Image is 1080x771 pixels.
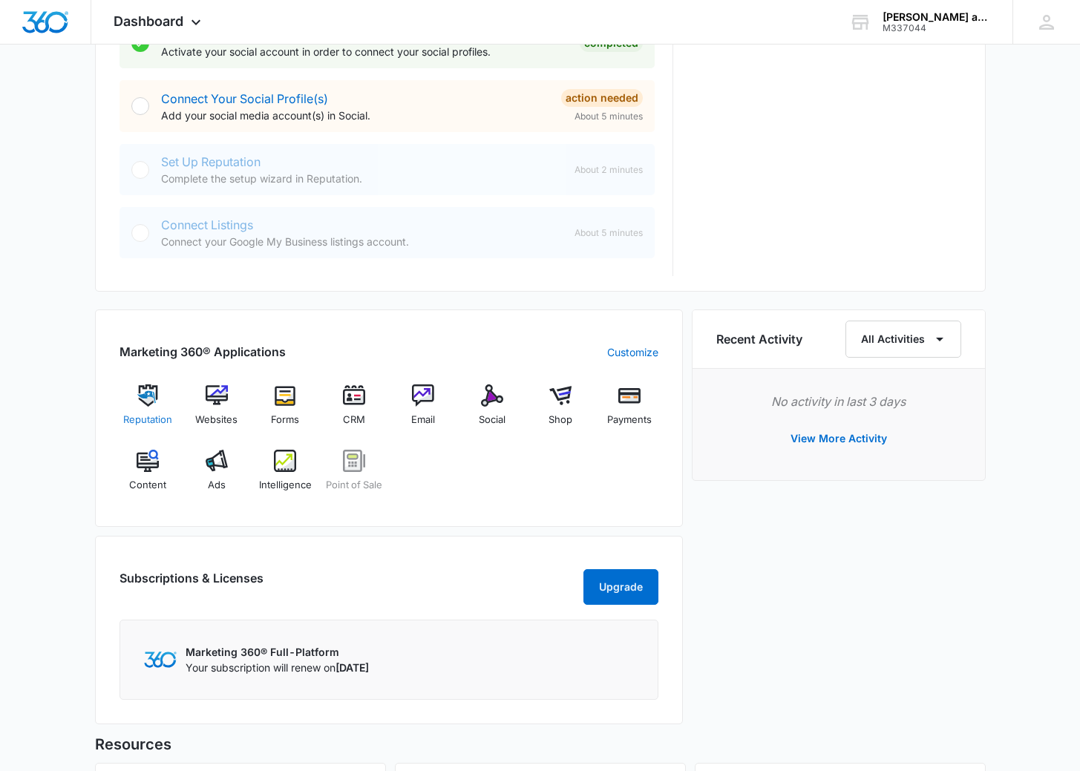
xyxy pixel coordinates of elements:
[161,234,563,249] p: Connect your Google My Business listings account.
[188,384,245,438] a: Websites
[479,413,505,427] span: Social
[607,344,658,360] a: Customize
[161,171,563,186] p: Complete the setup wizard in Reputation.
[561,89,643,107] div: Action Needed
[575,163,643,177] span: About 2 minutes
[95,733,986,755] h5: Resources
[883,23,991,33] div: account id
[463,384,520,438] a: Social
[120,384,177,438] a: Reputation
[532,384,589,438] a: Shop
[601,384,658,438] a: Payments
[395,384,452,438] a: Email
[607,413,652,427] span: Payments
[776,421,902,456] button: View More Activity
[271,413,299,427] span: Forms
[188,450,245,503] a: Ads
[161,108,549,123] p: Add your social media account(s) in Social.
[549,413,572,427] span: Shop
[208,478,226,493] span: Ads
[583,569,658,605] button: Upgrade
[845,321,961,358] button: All Activities
[186,644,369,660] p: Marketing 360® Full-Platform
[144,652,177,667] img: Marketing 360 Logo
[129,478,166,493] span: Content
[186,660,369,675] p: Your subscription will renew on
[326,384,383,438] a: CRM
[326,450,383,503] a: Point of Sale
[257,450,314,503] a: Intelligence
[575,226,643,240] span: About 5 minutes
[120,450,177,503] a: Content
[195,413,238,427] span: Websites
[575,110,643,123] span: About 5 minutes
[716,330,802,348] h6: Recent Activity
[120,569,264,599] h2: Subscriptions & Licenses
[123,413,172,427] span: Reputation
[114,13,183,29] span: Dashboard
[716,393,961,410] p: No activity in last 3 days
[259,478,312,493] span: Intelligence
[257,384,314,438] a: Forms
[161,91,328,106] a: Connect Your Social Profile(s)
[161,44,568,59] p: Activate your social account in order to connect your social profiles.
[411,413,435,427] span: Email
[343,413,365,427] span: CRM
[883,11,991,23] div: account name
[336,661,369,674] span: [DATE]
[120,343,286,361] h2: Marketing 360® Applications
[326,478,382,493] span: Point of Sale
